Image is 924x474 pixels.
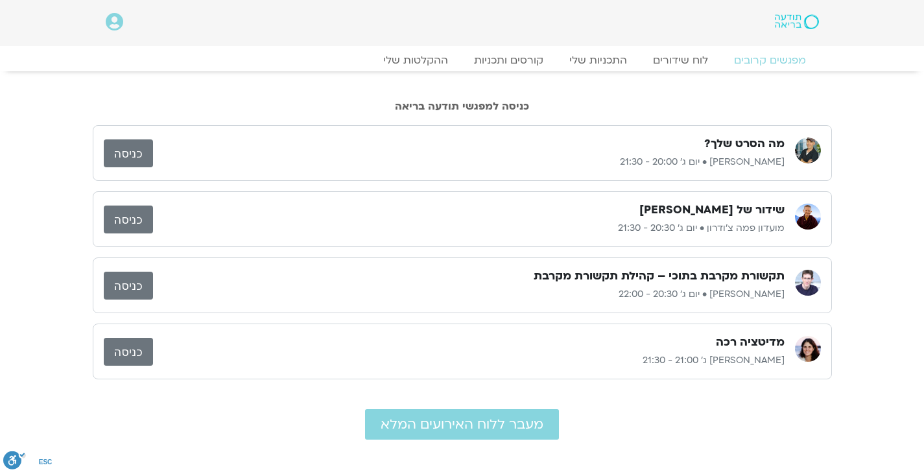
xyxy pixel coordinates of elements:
a: כניסה [104,139,153,167]
a: כניסה [104,272,153,300]
a: לוח שידורים [640,54,721,67]
img: מועדון פמה צ'ודרון [795,204,821,230]
h3: מדיטציה רכה [716,335,785,350]
a: מפגשים קרובים [721,54,819,67]
p: [PERSON_NAME] • יום ג׳ 20:30 - 22:00 [153,287,785,302]
a: כניסה [104,206,153,233]
nav: Menu [106,54,819,67]
h3: מה הסרט שלך? [704,136,785,152]
p: [PERSON_NAME] • יום ג׳ 20:00 - 21:30 [153,154,785,170]
a: קורסים ותכניות [461,54,556,67]
a: כניסה [104,338,153,366]
a: התכניות שלי [556,54,640,67]
img: מיכל גורל [795,336,821,362]
a: ההקלטות שלי [370,54,461,67]
h3: תקשורת מקרבת בתוכי – קהילת תקשורת מקרבת [534,268,785,284]
h2: כניסה למפגשי תודעה בריאה [93,101,832,112]
span: מעבר ללוח האירועים המלא [381,417,543,432]
h3: שידור של [PERSON_NAME] [639,202,785,218]
img: ג'יוואן ארי בוסתן [795,137,821,163]
a: מעבר ללוח האירועים המלא [365,409,559,440]
p: מועדון פמה צ'ודרון • יום ג׳ 20:30 - 21:30 [153,220,785,236]
p: [PERSON_NAME] ג׳ 21:00 - 21:30 [153,353,785,368]
img: ערן טייכר [795,270,821,296]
